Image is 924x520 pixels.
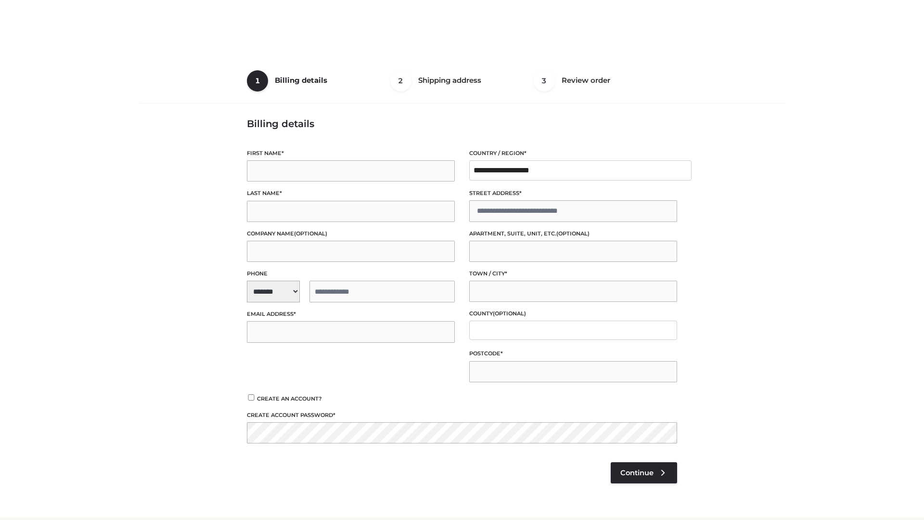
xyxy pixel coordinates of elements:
label: Phone [247,269,455,278]
span: 2 [390,70,411,91]
span: (optional) [556,230,590,237]
a: Continue [611,462,677,483]
span: Create an account? [257,395,322,402]
span: Continue [620,468,654,477]
span: (optional) [294,230,327,237]
label: Email address [247,310,455,319]
label: Apartment, suite, unit, etc. [469,229,677,238]
label: County [469,309,677,318]
h3: Billing details [247,118,677,130]
label: Company name [247,229,455,238]
span: Shipping address [418,76,481,85]
label: Street address [469,189,677,198]
label: Postcode [469,349,677,358]
span: Review order [562,76,610,85]
label: First name [247,149,455,158]
span: 1 [247,70,268,91]
span: Billing details [275,76,327,85]
input: Create an account? [247,394,256,401]
label: Create account password [247,411,677,420]
label: Country / Region [469,149,677,158]
label: Last name [247,189,455,198]
span: 3 [534,70,555,91]
label: Town / City [469,269,677,278]
span: (optional) [493,310,526,317]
